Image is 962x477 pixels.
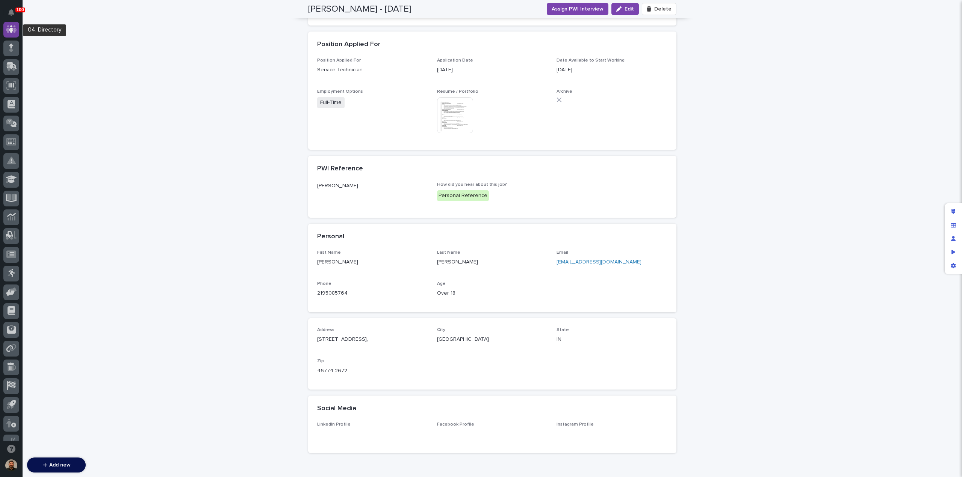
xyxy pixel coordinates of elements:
span: Zip [317,359,324,363]
span: Onboarding Call [54,120,96,128]
h2: PWI Reference [317,165,363,173]
p: [GEOGRAPHIC_DATA] [437,336,548,343]
p: IN [557,336,667,343]
div: Notifications100 [9,9,19,21]
span: Last Name [437,250,460,255]
p: [PERSON_NAME] [437,258,548,266]
p: [PERSON_NAME] [317,182,428,190]
span: Assign PWI Interview [552,5,604,13]
p: [DATE] [437,66,548,74]
span: Position Applied For [317,58,361,63]
p: 46774-2672 [317,367,428,375]
img: 1736555164131-43832dd5-751b-4058-ba23-39d91318e5a0 [8,83,21,97]
h2: Personal [317,233,344,241]
button: Start new chat [128,86,137,95]
span: Email [557,250,568,255]
p: 100 [17,7,24,12]
p: Welcome 👋 [8,30,137,42]
button: users-avatar [3,457,19,473]
a: 🔗Onboarding Call [44,117,99,131]
span: Address [317,328,334,332]
span: Facebook Profile [437,422,474,427]
a: 2195085764 [317,290,348,296]
div: App settings [947,259,960,272]
p: [STREET_ADDRESS], [317,336,428,343]
span: LinkedIn Profile [317,422,351,427]
div: Manage fields and data [947,218,960,232]
div: Personal Reference [437,190,489,201]
p: - [317,430,428,438]
div: Preview as [947,245,960,259]
p: - [557,430,667,438]
span: Age [437,281,446,286]
p: [DATE] [557,66,667,74]
button: Delete [642,3,676,15]
span: How did you hear about this job? [437,182,507,187]
span: Archive [557,89,572,94]
button: Open support chat [3,441,19,457]
div: Manage users [947,232,960,245]
div: 📖 [8,121,14,127]
p: How can we help? [8,42,137,54]
img: Stacker [8,7,23,22]
span: Full-Time [317,97,345,108]
span: City [437,328,445,332]
div: 🔗 [47,121,53,127]
button: Edit [611,3,639,15]
h2: Position Applied For [317,41,380,49]
div: Start new chat [26,83,123,91]
a: 📖Help Docs [5,117,44,131]
div: Edit layout [947,205,960,218]
span: State [557,328,569,332]
span: Pylon [75,139,91,144]
h2: Social Media [317,405,356,413]
span: Date Available to Start Working [557,58,625,63]
button: Add new [27,457,86,472]
h2: [PERSON_NAME] - [DATE] [308,4,411,15]
span: Delete [654,6,672,12]
p: [PERSON_NAME] [317,258,428,266]
span: First Name [317,250,341,255]
div: We're offline, we will be back soon! [26,91,105,97]
button: Notifications [3,5,19,20]
p: Service Technician [317,66,428,74]
span: Edit [625,6,634,12]
a: Powered byPylon [53,138,91,144]
p: Over 18 [437,289,548,297]
span: Help Docs [15,120,41,128]
span: Phone [317,281,331,286]
button: Assign PWI Interview [547,3,608,15]
span: Application Date [437,58,473,63]
span: Resume / Portfolio [437,89,478,94]
p: - [437,430,548,438]
span: Employment Options [317,89,363,94]
a: [EMAIL_ADDRESS][DOMAIN_NAME] [557,259,641,265]
span: Instagram Profile [557,422,594,427]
